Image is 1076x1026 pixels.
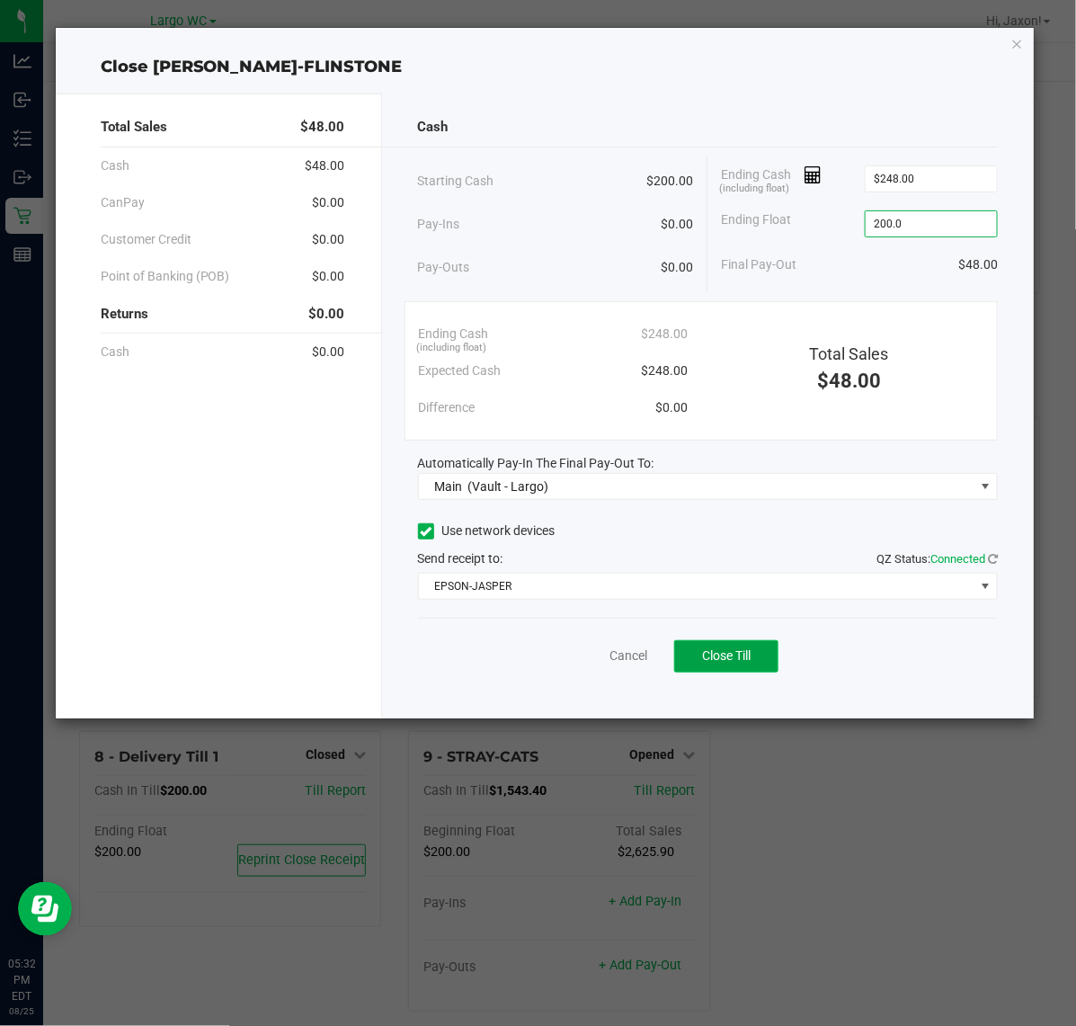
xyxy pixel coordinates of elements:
[418,456,654,470] span: Automatically Pay-In The Final Pay-Out To:
[313,267,345,286] span: $0.00
[702,648,751,663] span: Close Till
[419,398,476,417] span: Difference
[609,647,647,665] a: Cancel
[655,398,688,417] span: $0.00
[876,552,998,566] span: QZ Status:
[101,267,230,286] span: Point of Banking (POB)
[641,361,688,380] span: $248.00
[101,156,129,175] span: Cash
[418,117,449,138] span: Cash
[434,479,462,494] span: Main
[309,304,345,325] span: $0.00
[719,182,789,197] span: (including float)
[101,230,191,249] span: Customer Credit
[419,325,489,343] span: Ending Cash
[18,882,72,936] iframe: Resource center
[721,165,822,192] span: Ending Cash
[418,215,460,234] span: Pay-Ins
[674,640,778,673] button: Close Till
[661,258,693,277] span: $0.00
[417,341,487,356] span: (including float)
[313,193,345,212] span: $0.00
[313,343,345,361] span: $0.00
[101,295,345,334] div: Returns
[661,215,693,234] span: $0.00
[418,172,494,191] span: Starting Cash
[958,255,998,274] span: $48.00
[101,343,129,361] span: Cash
[817,370,881,392] span: $48.00
[467,479,548,494] span: (Vault - Largo)
[306,156,345,175] span: $48.00
[101,117,167,138] span: Total Sales
[930,552,985,566] span: Connected
[721,255,796,274] span: Final Pay-Out
[641,325,688,343] span: $248.00
[418,258,470,277] span: Pay-Outs
[418,551,503,566] span: Send receipt to:
[418,522,556,540] label: Use network devices
[646,172,693,191] span: $200.00
[56,55,1035,79] div: Close [PERSON_NAME]-FLINSTONE
[810,344,889,363] span: Total Sales
[419,361,502,380] span: Expected Cash
[419,574,975,599] span: EPSON-JASPER
[721,210,791,237] span: Ending Float
[313,230,345,249] span: $0.00
[101,193,145,212] span: CanPay
[301,117,345,138] span: $48.00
